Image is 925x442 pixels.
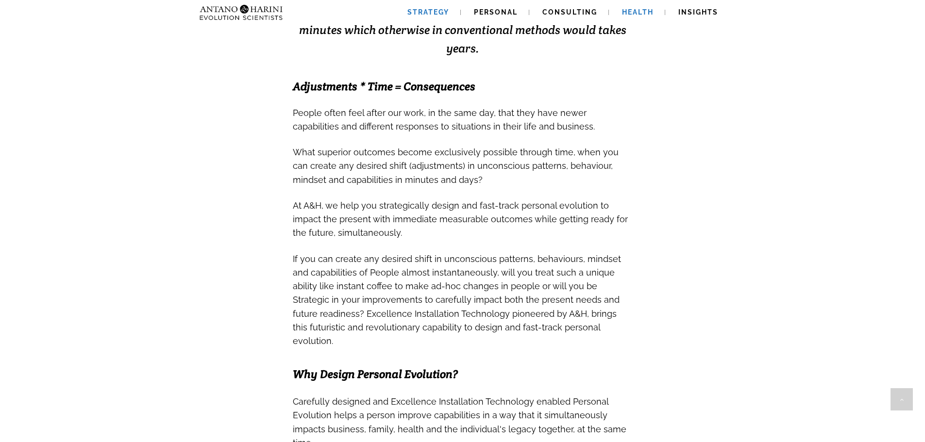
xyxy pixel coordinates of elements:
span: Consulting [542,8,597,16]
span: Insights [678,8,718,16]
span: Personal [474,8,518,16]
span: People often feel after our work, in the same day, that they have newer capabilities and differen... [293,108,595,131]
span: Adjustments * Time = Consequences [293,79,475,94]
span: What superior outcomes become exclusively possible through time, when you can create any desired ... [293,147,619,184]
span: At A&H, we help you strategically design and fast-track personal evolution to impact the present ... [293,200,628,238]
span: Strategy [407,8,449,16]
span: If you can create any desired shift in unconscious patterns, behaviours, mindset and capabilities... [293,254,621,346]
span: Health [622,8,654,16]
span: Why Design Personal Evolution? [293,367,458,381]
